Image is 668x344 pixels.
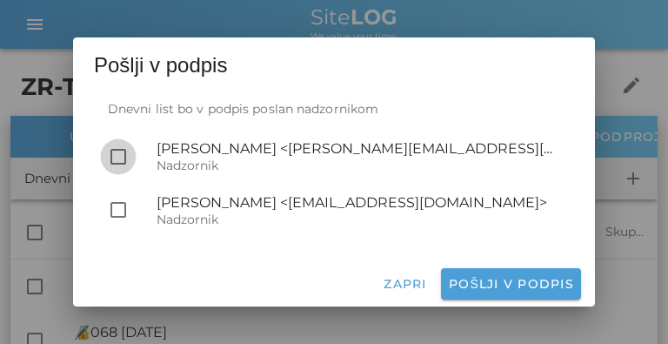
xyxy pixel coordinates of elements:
[94,88,574,130] div: Dnevni list bo v podpis poslan nadzornikom
[581,260,668,344] iframe: Chat Widget
[157,159,560,173] div: Nadzornik
[157,212,560,227] div: Nadzornik
[157,194,560,211] div: [PERSON_NAME] <[EMAIL_ADDRESS][DOMAIN_NAME]>
[448,276,574,292] span: Pošlji v podpis
[581,260,668,344] div: Pripomoček za klepet
[157,140,560,157] div: [PERSON_NAME] <[PERSON_NAME][EMAIL_ADDRESS][DOMAIN_NAME]>
[383,276,427,292] span: Zapri
[376,268,434,300] button: Zapri
[441,268,581,300] button: Pošlji v podpis
[94,51,227,79] span: Pošlji v podpis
